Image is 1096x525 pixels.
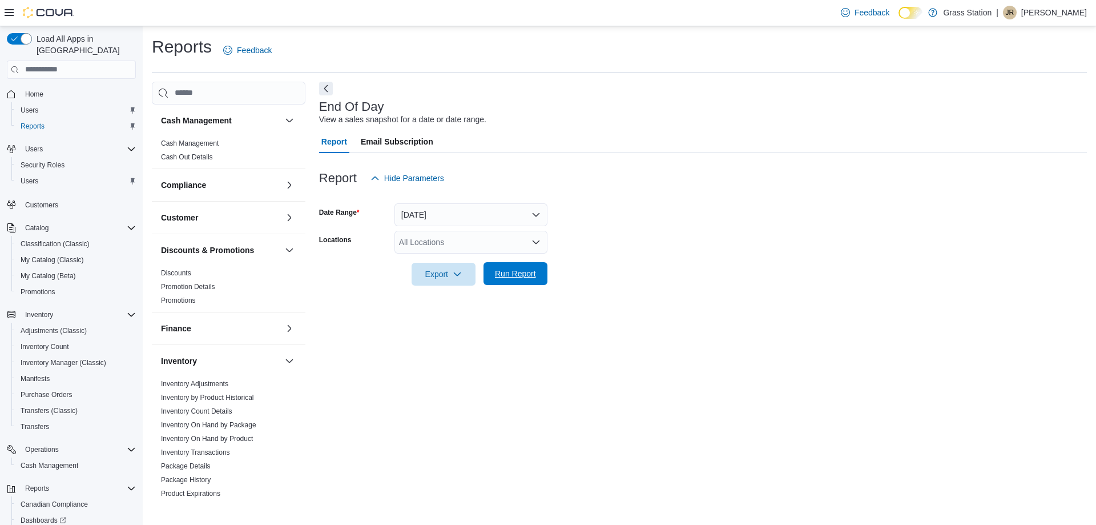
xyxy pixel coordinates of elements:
a: Home [21,87,48,101]
span: Cash Management [161,139,219,148]
span: Promotions [161,296,196,305]
a: Inventory Adjustments [161,380,228,388]
button: My Catalog (Beta) [11,268,140,284]
span: Home [21,87,136,101]
span: Adjustments (Classic) [21,326,87,335]
span: Reports [21,122,45,131]
span: Run Report [495,268,536,279]
span: Operations [21,443,136,456]
a: Package Details [161,462,211,470]
a: Purchase Orders [16,388,77,402]
span: Inventory [25,310,53,319]
button: Cash Management [283,114,296,127]
span: Load All Apps in [GEOGRAPHIC_DATA] [32,33,136,56]
a: Cash Management [16,459,83,472]
button: Customer [283,211,296,225]
span: Report [321,130,347,153]
span: Inventory On Hand by Product [161,434,253,443]
span: Transfers [16,420,136,434]
span: My Catalog (Beta) [16,269,136,283]
button: Catalog [2,220,140,236]
a: Inventory Manager (Classic) [16,356,111,370]
label: Locations [319,235,352,245]
span: Inventory Manager (Classic) [16,356,136,370]
a: Cash Management [161,139,219,147]
button: Inventory [21,308,58,322]
h3: Discounts & Promotions [161,245,254,256]
span: Cash Management [21,461,78,470]
span: Feedback [237,45,272,56]
a: Product Expirations [161,490,220,498]
button: [DATE] [394,203,547,226]
a: Users [16,103,43,117]
span: Inventory Adjustments [161,379,228,388]
a: Transfers [16,420,54,434]
span: Classification (Classic) [16,237,136,251]
h3: End Of Day [319,100,384,114]
span: Promotions [21,287,55,296]
button: Manifests [11,371,140,387]
span: Classification (Classic) [21,239,90,249]
span: Cash Out Details [161,153,213,162]
button: Open list of options [531,238,541,247]
span: Users [25,145,43,154]
span: Catalog [21,221,136,235]
span: Adjustments (Classic) [16,324,136,338]
span: Catalog [25,223,49,233]
button: Reports [11,118,140,134]
button: Canadian Compliance [11,496,140,512]
span: Home [25,90,43,99]
button: Adjustments (Classic) [11,323,140,339]
button: Security Roles [11,157,140,173]
p: Grass Station [943,6,992,19]
p: [PERSON_NAME] [1021,6,1087,19]
a: Inventory Count [16,340,74,354]
p: | [996,6,998,19]
span: Inventory Count [16,340,136,354]
a: Inventory Transactions [161,448,230,456]
a: Canadian Compliance [16,498,92,511]
a: My Catalog (Classic) [16,253,88,267]
span: Users [21,106,38,115]
a: Transfers (Classic) [16,404,82,418]
button: Transfers (Classic) [11,403,140,419]
span: Manifests [16,372,136,386]
a: Package History [161,476,211,484]
span: JR [1006,6,1014,19]
button: Classification (Classic) [11,236,140,252]
div: View a sales snapshot for a date or date range. [319,114,486,126]
button: Discounts & Promotions [283,243,296,257]
span: Product Expirations [161,489,220,498]
h3: Customer [161,212,198,223]
a: Customers [21,198,63,212]
span: Users [21,177,38,186]
button: Cash Management [11,458,140,474]
span: Reports [25,484,49,493]
a: Cash Out Details [161,153,213,161]
button: Customers [2,196,140,213]
a: Promotions [161,296,196,304]
span: Inventory by Product Historical [161,393,254,402]
span: Transfers (Classic) [16,404,136,418]
span: Reports [21,482,136,495]
div: Cash Management [152,137,305,169]
span: Security Roles [21,161,65,170]
a: Manifests [16,372,54,386]
span: Manifests [21,374,50,383]
button: Inventory [2,307,140,323]
button: Inventory Count [11,339,140,355]
button: Catalog [21,221,53,235]
h3: Report [319,171,357,185]
button: Inventory Manager (Classic) [11,355,140,371]
span: Customers [25,201,58,210]
div: Discounts & Promotions [152,266,305,312]
button: Users [11,102,140,118]
button: Cash Management [161,115,280,126]
button: Next [319,82,333,95]
span: Canadian Compliance [21,500,88,509]
a: Inventory by Product Historical [161,394,254,402]
span: Purchase Orders [21,390,72,399]
span: Users [16,103,136,117]
span: Customers [21,197,136,211]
